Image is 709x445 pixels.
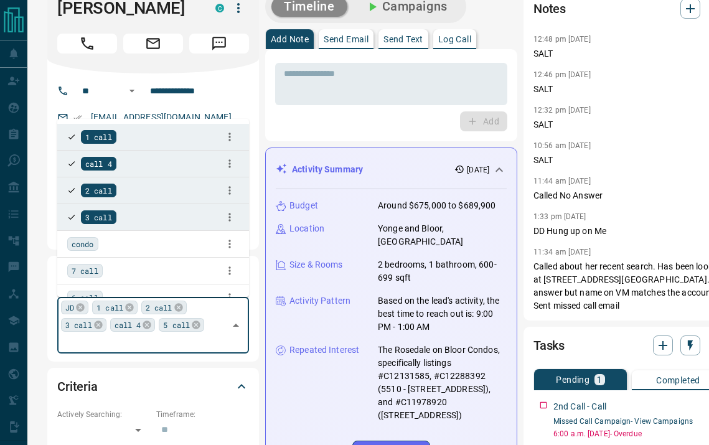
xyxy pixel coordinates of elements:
div: 5 call [159,318,204,332]
span: call 4 [85,157,112,170]
button: Close [227,317,245,334]
p: Around $675,000 to $689,900 [378,199,496,212]
div: JD [61,301,88,314]
div: call 4 [110,318,156,332]
p: Budget [289,199,318,212]
span: 1 call [96,301,123,314]
p: 11:34 am [DATE] [533,248,591,256]
div: Criteria [57,372,249,401]
span: 1 call [85,131,112,143]
span: 5 call [163,319,190,331]
span: Message [189,34,249,54]
span: 3 call [85,211,112,223]
p: [DATE] [467,164,489,176]
p: Timeframe: [156,409,249,420]
p: Repeated Interest [289,344,359,357]
p: Log Call [438,35,471,44]
p: 2 bedrooms, 1 bathroom, 600-699 sqft [378,258,507,284]
div: condos.ca [215,4,224,12]
p: 12:32 pm [DATE] [533,106,591,115]
div: 3 call [61,318,106,332]
p: Size & Rooms [289,258,343,271]
p: 12:46 pm [DATE] [533,70,591,79]
p: Completed [656,376,700,385]
p: 1:33 pm [DATE] [533,212,586,221]
p: 11:44 am [DATE] [533,177,591,185]
span: 2 call [85,184,112,197]
h2: Criteria [57,377,98,396]
a: [EMAIL_ADDRESS][DOMAIN_NAME] [91,112,232,122]
p: 10:56 am [DATE] [533,141,591,150]
p: Yonge and Bloor, [GEOGRAPHIC_DATA] [378,222,507,248]
p: Activity Summary [292,163,363,176]
p: Add Note [271,35,309,44]
p: 2nd Call - Call [553,400,606,413]
span: condo [72,238,94,250]
p: Pending [556,375,589,384]
svg: Email Verified [73,113,82,122]
span: 7 call [72,265,98,277]
p: Send Email [324,35,369,44]
p: Based on the lead's activity, the best time to reach out is: 9:00 PM - 1:00 AM [378,294,507,334]
div: 1 call [92,301,138,314]
span: call 4 [115,319,141,331]
span: Email [123,34,183,54]
span: 3 call [65,319,92,331]
p: Location [289,222,324,235]
span: 2 call [146,301,172,314]
p: Actively Searching: [57,409,150,420]
div: 2 call [141,301,187,314]
p: The Rosedale on Bloor Condos, specifically listings #C12131585, #C12288392 (5510 - [STREET_ADDRES... [378,344,507,422]
div: Activity Summary[DATE] [276,158,507,181]
span: 6 call [72,291,98,304]
a: Missed Call Campaign- View Campaigns [553,417,693,426]
p: Activity Pattern [289,294,350,307]
span: JD [65,301,74,314]
span: Call [57,34,117,54]
h2: Tasks [533,335,565,355]
p: Send Text [383,35,423,44]
button: Open [124,83,139,98]
p: 12:48 pm [DATE] [533,35,591,44]
p: 1 [597,375,602,384]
